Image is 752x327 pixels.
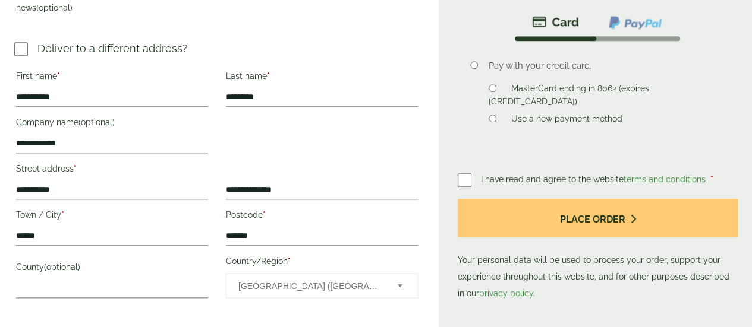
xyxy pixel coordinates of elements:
[74,164,77,173] abbr: required
[479,288,533,298] a: privacy policy
[16,207,208,227] label: Town / City
[238,274,382,299] span: United Kingdom (UK)
[267,71,270,81] abbr: required
[489,59,720,72] p: Pay with your credit card.
[44,262,80,272] span: (optional)
[37,40,188,56] p: Deliver to a different address?
[608,15,663,30] img: ppcp-gateway.png
[458,199,738,237] button: Place order
[36,3,73,12] span: (optional)
[78,118,115,127] span: (optional)
[288,256,291,266] abbr: required
[57,71,60,81] abbr: required
[506,114,627,127] label: Use a new payment method
[16,114,208,134] label: Company name
[16,259,208,279] label: County
[226,207,418,227] label: Postcode
[226,68,418,88] label: Last name
[16,68,208,88] label: First name
[226,273,418,298] span: Country/Region
[263,210,266,220] abbr: required
[489,84,649,110] label: MasterCard ending in 8062 (expires [CREDIT_CARD_DATA])
[226,253,418,273] label: Country/Region
[61,210,64,220] abbr: required
[710,174,713,184] abbr: required
[532,15,579,29] img: stripe.png
[481,174,708,184] span: I have read and agree to the website
[458,199,738,301] p: Your personal data will be used to process your order, support your experience throughout this we...
[16,160,208,180] label: Street address
[624,174,706,184] a: terms and conditions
